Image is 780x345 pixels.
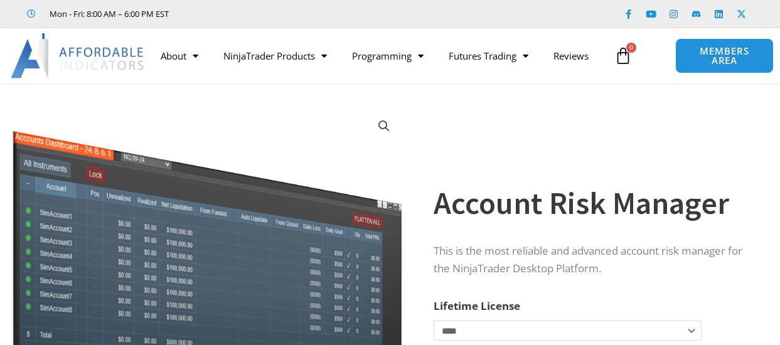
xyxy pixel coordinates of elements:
a: MEMBERS AREA [675,38,773,73]
a: Programming [339,41,436,70]
a: 0 [596,38,651,74]
a: Futures Trading [436,41,541,70]
a: NinjaTrader Products [211,41,339,70]
span: 0 [626,43,636,53]
a: View full-screen image gallery [373,115,395,137]
h1: Account Risk Manager [434,181,749,225]
span: Mon - Fri: 8:00 AM – 6:00 PM EST [46,6,169,21]
img: LogoAI | Affordable Indicators – NinjaTrader [11,33,146,78]
label: Lifetime License [434,299,520,313]
nav: Menu [148,41,609,70]
a: About [148,41,211,70]
a: Reviews [541,41,601,70]
span: MEMBERS AREA [688,46,760,65]
iframe: Customer reviews powered by Trustpilot [186,8,375,20]
p: This is the most reliable and advanced account risk manager for the NinjaTrader Desktop Platform. [434,242,749,279]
